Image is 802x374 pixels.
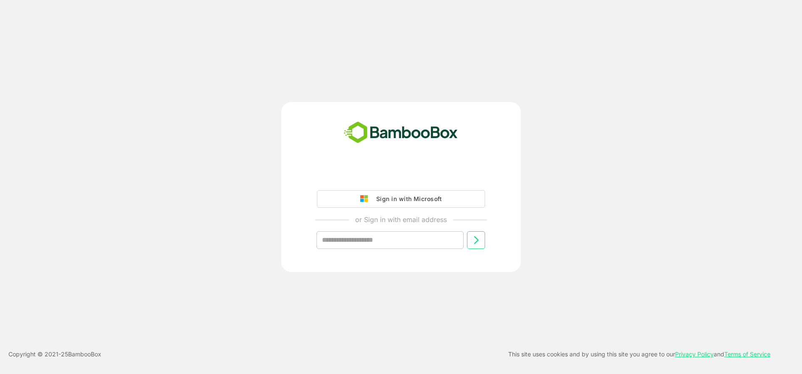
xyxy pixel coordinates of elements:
p: Copyright © 2021- 25 BambooBox [8,349,101,359]
p: or Sign in with email address [355,214,447,225]
button: Sign in with Microsoft [317,190,485,208]
a: Terms of Service [724,350,770,358]
img: bamboobox [339,119,462,146]
p: This site uses cookies and by using this site you agree to our and [508,349,770,359]
a: Privacy Policy [675,350,714,358]
div: Sign in with Microsoft [372,194,442,204]
img: google [360,195,372,203]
